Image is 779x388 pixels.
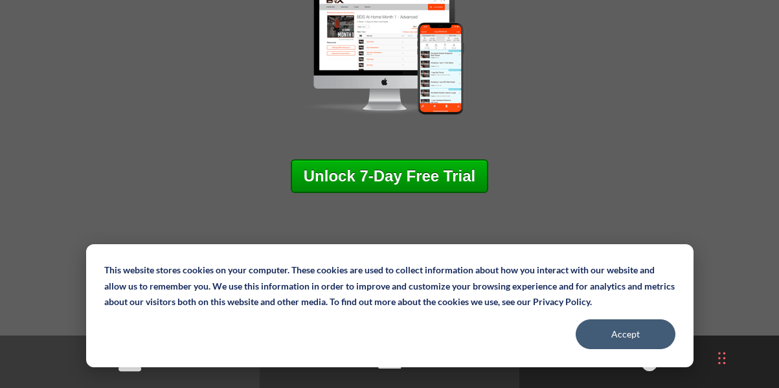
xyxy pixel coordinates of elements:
[291,159,488,193] a: Unlock 7-Day Free Trial
[576,319,675,349] button: Accept
[718,339,726,378] div: Drag
[104,262,675,310] p: This website stores cookies on your computer. These cookies are used to collect information about...
[86,244,694,367] div: Cookie banner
